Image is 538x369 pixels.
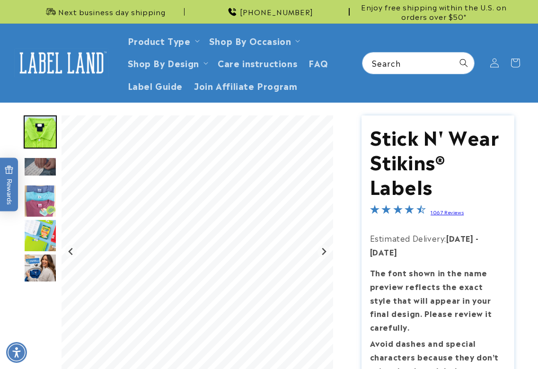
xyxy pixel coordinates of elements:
[218,57,297,68] span: Care instructions
[128,56,199,69] a: Shop By Design
[128,34,191,47] a: Product Type
[453,53,474,73] button: Search
[122,52,212,74] summary: Shop By Design
[24,157,57,176] img: null
[128,80,183,91] span: Label Guide
[58,7,166,17] span: Next business day shipping
[353,2,514,21] span: Enjoy free shipping within the U.S. on orders over $50*
[5,166,14,205] span: Rewards
[370,206,426,217] span: 4.7-star overall rating
[6,342,27,363] div: Accessibility Menu
[209,35,291,46] span: Shop By Occasion
[24,219,57,252] div: Go to slide 5
[194,80,297,91] span: Join Affiliate Program
[11,44,113,81] a: Label Land
[431,209,464,215] a: 1067 Reviews - open in a new tab
[476,232,479,244] strong: -
[318,245,330,258] button: Next slide
[14,48,109,78] img: Label Land
[446,232,474,244] strong: [DATE]
[122,74,189,97] a: Label Guide
[309,57,328,68] span: FAQ
[24,184,57,218] img: Stick N' Wear® Labels - Label Land
[188,74,303,97] a: Join Affiliate Program
[65,245,78,258] button: Previous slide
[370,231,506,259] p: Estimated Delivery:
[24,184,57,218] div: Go to slide 4
[303,52,334,74] a: FAQ
[24,115,57,149] div: Go to slide 2
[370,246,397,257] strong: [DATE]
[203,29,304,52] summary: Shop By Occasion
[24,254,57,287] img: Stick N' Wear® Labels - Label Land
[122,29,203,52] summary: Product Type
[443,328,529,360] iframe: Gorgias live chat messenger
[370,124,506,198] h1: Stick N' Wear Stikins® Labels
[240,7,313,17] span: [PHONE_NUMBER]
[24,219,57,252] img: Stick N' Wear® Labels - Label Land
[24,150,57,183] div: Go to slide 3
[24,254,57,287] div: Go to slide 6
[370,267,492,333] strong: The font shown in the name preview reflects the exact style that will appear in your final design...
[24,115,57,149] img: Stick N' Wear® Labels - Label Land
[212,52,303,74] a: Care instructions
